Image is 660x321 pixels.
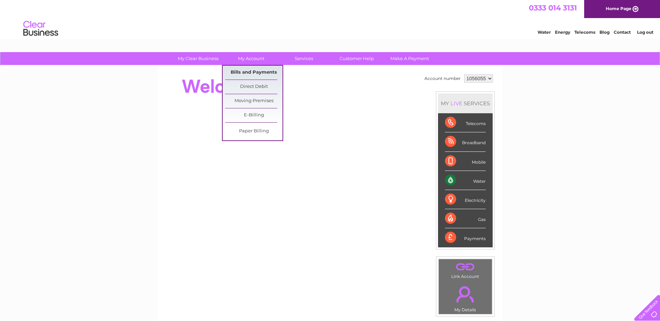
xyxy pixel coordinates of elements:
[166,4,495,34] div: Clear Business is a trading name of Verastar Limited (registered in [GEOGRAPHIC_DATA] No. 3667643...
[538,30,551,35] a: Water
[225,80,283,94] a: Direct Debit
[381,52,438,65] a: Make A Payment
[445,190,486,209] div: Electricity
[449,100,464,107] div: LIVE
[445,171,486,190] div: Water
[225,124,283,138] a: Paper Billing
[222,52,280,65] a: My Account
[438,259,492,281] td: Link Account
[440,261,490,273] a: .
[23,18,58,39] img: logo.png
[328,52,385,65] a: Customer Help
[438,93,493,113] div: MY SERVICES
[445,132,486,151] div: Broadband
[529,3,577,12] a: 0333 014 3131
[445,209,486,228] div: Gas
[599,30,610,35] a: Blog
[169,52,227,65] a: My Clear Business
[275,52,333,65] a: Services
[445,152,486,171] div: Mobile
[574,30,595,35] a: Telecoms
[440,282,490,306] a: .
[438,280,492,314] td: My Details
[445,228,486,247] div: Payments
[225,94,283,108] a: Moving Premises
[637,30,653,35] a: Log out
[225,66,283,80] a: Bills and Payments
[423,73,462,84] td: Account number
[555,30,570,35] a: Energy
[225,108,283,122] a: E-Billing
[614,30,631,35] a: Contact
[445,113,486,132] div: Telecoms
